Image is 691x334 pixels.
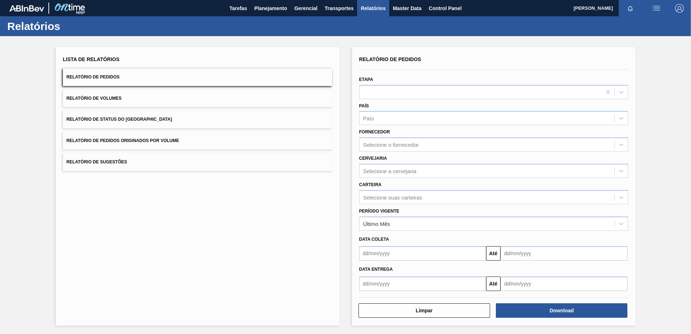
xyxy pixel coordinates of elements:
[66,117,172,122] span: Relatório de Status do [GEOGRAPHIC_DATA]
[486,277,501,291] button: Até
[9,5,44,12] img: TNhmsLtSVTkK8tSr43FrP2fwEKptu5GPRR3wAAAABJRU5ErkJggg==
[363,142,419,148] div: Selecione o fornecedor
[63,153,332,171] button: Relatório de Sugestões
[63,132,332,150] button: Relatório de Pedidos Originados por Volume
[66,138,179,143] span: Relatório de Pedidos Originados por Volume
[486,246,501,261] button: Até
[619,3,642,13] button: Notificações
[359,103,369,108] label: País
[66,159,127,164] span: Relatório de Sugestões
[675,4,684,13] img: Logout
[66,96,121,101] span: Relatório de Volumes
[363,168,417,174] div: Selecione a cervejaria
[359,182,382,187] label: Carteira
[359,246,486,261] input: dd/mm/yyyy
[361,4,385,13] span: Relatórios
[66,74,120,80] span: Relatório de Pedidos
[359,303,490,318] button: Limpar
[652,4,661,13] img: userActions
[359,277,486,291] input: dd/mm/yyyy
[63,111,332,128] button: Relatório de Status do [GEOGRAPHIC_DATA]
[359,56,421,62] span: Relatório de Pedidos
[294,4,317,13] span: Gerencial
[7,22,136,30] h1: Relatórios
[359,156,387,161] label: Cervejaria
[429,4,462,13] span: Control Panel
[325,4,353,13] span: Transportes
[496,303,627,318] button: Download
[501,277,627,291] input: dd/mm/yyyy
[254,4,287,13] span: Planejamento
[363,220,390,227] div: Último Mês
[501,246,627,261] input: dd/mm/yyyy
[359,267,393,272] span: Data Entrega
[63,56,120,62] span: Lista de Relatórios
[359,77,373,82] label: Etapa
[63,68,332,86] button: Relatório de Pedidos
[363,115,374,121] div: País
[359,237,389,242] span: Data coleta
[229,4,247,13] span: Tarefas
[63,90,332,107] button: Relatório de Volumes
[393,4,421,13] span: Master Data
[359,209,399,214] label: Período Vigente
[359,129,390,134] label: Fornecedor
[363,194,422,200] div: Selecione suas carteiras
